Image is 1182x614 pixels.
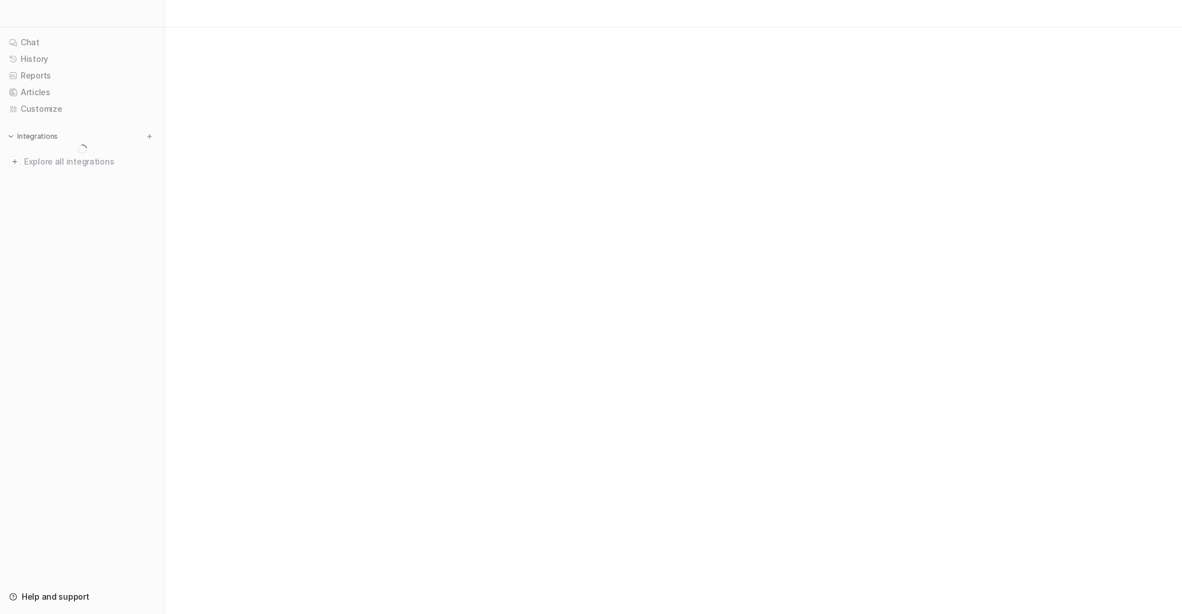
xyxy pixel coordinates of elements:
img: expand menu [7,132,15,140]
span: Explore all integrations [24,152,155,171]
a: History [5,51,160,67]
a: Reports [5,68,160,84]
a: Articles [5,84,160,100]
p: Integrations [17,132,58,141]
a: Customize [5,101,160,117]
img: menu_add.svg [146,132,154,140]
a: Help and support [5,589,160,605]
a: Chat [5,34,160,50]
button: Integrations [5,131,61,142]
a: Explore all integrations [5,154,160,170]
img: explore all integrations [9,156,21,167]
